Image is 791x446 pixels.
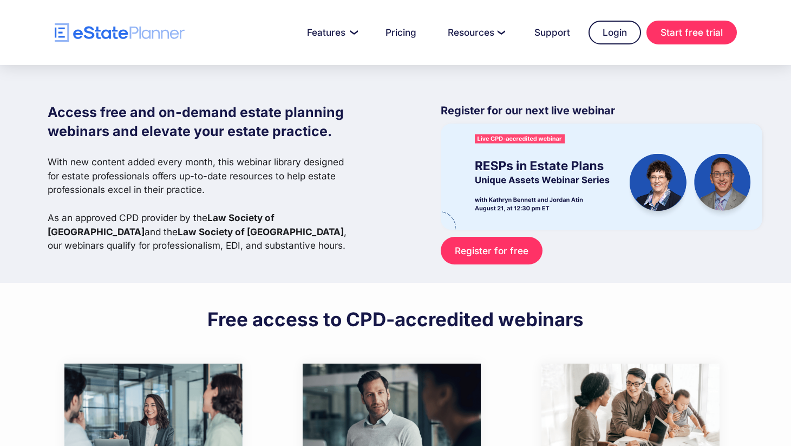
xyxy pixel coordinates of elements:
strong: Law Society of [GEOGRAPHIC_DATA] [178,226,344,237]
a: Resources [435,22,516,43]
a: Login [589,21,641,44]
a: Start free trial [646,21,737,44]
h1: Access free and on-demand estate planning webinars and elevate your estate practice. [48,103,355,141]
img: eState Academy webinar [441,124,762,229]
h2: Free access to CPD-accredited webinars [207,307,584,331]
a: home [55,23,185,42]
p: With new content added every month, this webinar library designed for estate professionals offers... [48,155,355,253]
a: Support [521,22,583,43]
a: Features [294,22,367,43]
a: Register for free [441,237,542,264]
p: Register for our next live webinar [441,103,762,124]
a: Pricing [372,22,429,43]
strong: Law Society of [GEOGRAPHIC_DATA] [48,212,274,237]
